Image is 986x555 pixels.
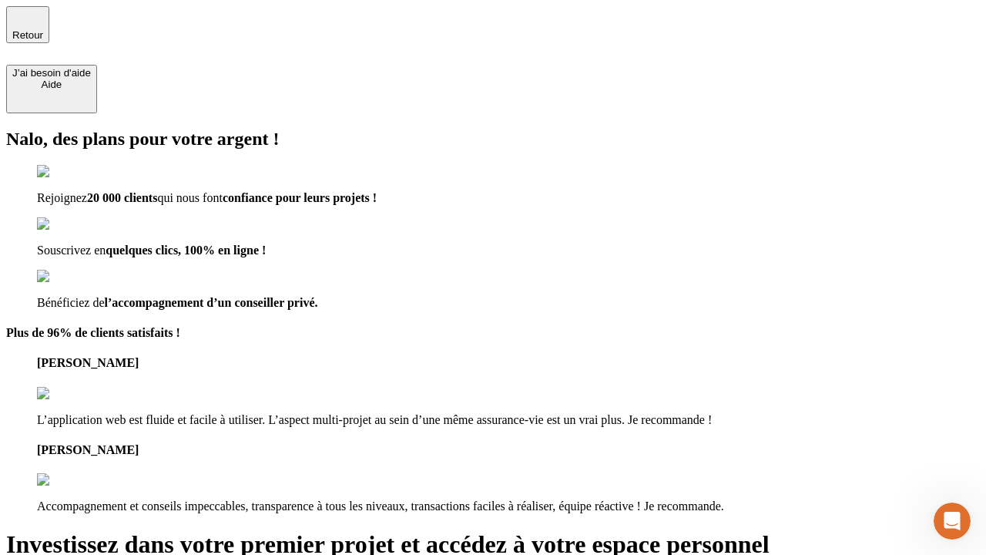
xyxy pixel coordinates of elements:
span: l’accompagnement d’un conseiller privé. [105,296,318,309]
img: checkmark [37,270,103,284]
span: confiance pour leurs projets ! [223,191,377,204]
span: Rejoignez [37,191,87,204]
p: Accompagnement et conseils impeccables, transparence à tous les niveaux, transactions faciles à r... [37,499,980,513]
img: checkmark [37,217,103,231]
span: 20 000 clients [87,191,158,204]
p: L’application web est fluide et facile à utiliser. L’aspect multi-projet au sein d’une même assur... [37,413,980,427]
button: Retour [6,6,49,43]
button: J’ai besoin d'aideAide [6,65,97,113]
img: checkmark [37,165,103,179]
div: J’ai besoin d'aide [12,67,91,79]
h4: Plus de 96% de clients satisfaits ! [6,326,980,340]
img: reviews stars [37,387,113,401]
div: Aide [12,79,91,90]
span: Retour [12,29,43,41]
img: reviews stars [37,473,113,487]
span: Souscrivez en [37,244,106,257]
iframe: Intercom live chat [934,503,971,540]
h2: Nalo, des plans pour votre argent ! [6,129,980,150]
h4: [PERSON_NAME] [37,443,980,457]
span: qui nous font [157,191,222,204]
span: Bénéficiez de [37,296,105,309]
span: quelques clics, 100% en ligne ! [106,244,266,257]
h4: [PERSON_NAME] [37,356,980,370]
